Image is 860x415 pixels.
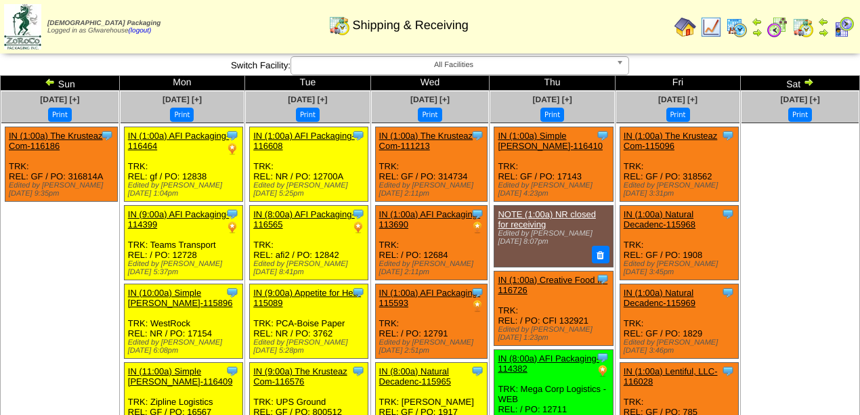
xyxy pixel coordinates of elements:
[225,364,239,378] img: Tooltip
[471,286,484,299] img: Tooltip
[297,57,611,73] span: All Facilities
[351,221,365,234] img: PO
[620,284,738,359] div: TRK: REL: GF / PO: 1829
[498,353,599,374] a: IN (8:00a) AFI Packaging-114382
[124,284,242,359] div: TRK: WestRock REL: NR / PO: 17154
[250,284,368,359] div: TRK: PCA-Boise Paper REL: NR / PO: 3762
[128,209,230,230] a: IN (9:00a) AFI Packaging-114399
[624,288,695,308] a: IN (1:00a) Natural Decadenc-115969
[128,131,230,151] a: IN (1:00a) AFI Packaging-116464
[124,206,242,280] div: TRK: Teams Transport REL: / PO: 12728
[624,338,738,355] div: Edited by [PERSON_NAME] [DATE] 3:46pm
[288,95,327,104] a: [DATE] [+]
[128,366,233,387] a: IN (11:00a) Simple [PERSON_NAME]-116409
[658,95,697,104] a: [DATE] [+]
[418,108,442,122] button: Print
[721,286,735,299] img: Tooltip
[128,260,242,276] div: Edited by [PERSON_NAME] [DATE] 5:37pm
[533,95,572,104] a: [DATE] [+]
[351,129,365,142] img: Tooltip
[620,127,738,202] div: TRK: REL: GF / PO: 318562
[803,77,814,87] img: arrowright.gif
[379,338,488,355] div: Edited by [PERSON_NAME] [DATE] 2:51pm
[752,27,762,38] img: arrowright.gif
[818,27,829,38] img: arrowright.gif
[767,16,788,38] img: calendarblend.gif
[624,181,738,198] div: Edited by [PERSON_NAME] [DATE] 3:31pm
[674,16,696,38] img: home.gif
[540,108,564,122] button: Print
[170,108,194,122] button: Print
[379,209,481,230] a: IN (1:00a) AFI Packaging-113690
[253,209,355,230] a: IN (8:00a) AFI Packaging-116565
[781,95,820,104] a: [DATE] [+]
[40,95,79,104] a: [DATE] [+]
[9,181,117,198] div: Edited by [PERSON_NAME] [DATE] 9:35pm
[225,129,239,142] img: Tooltip
[721,207,735,221] img: Tooltip
[624,366,718,387] a: IN (1:00a) Lentiful, LLC-116028
[410,95,450,104] span: [DATE] [+]
[498,230,607,246] div: Edited by [PERSON_NAME] [DATE] 8:07pm
[596,129,609,142] img: Tooltip
[624,209,695,230] a: IN (1:00a) Natural Decadenc-115968
[100,129,114,142] img: Tooltip
[788,108,812,122] button: Print
[592,246,609,263] button: Delete Note
[225,207,239,221] img: Tooltip
[620,206,738,280] div: TRK: REL: GF / PO: 1908
[498,209,596,230] a: NOTE (1:00a) NR closed for receiving
[752,16,762,27] img: arrowleft.gif
[351,364,365,378] img: Tooltip
[471,129,484,142] img: Tooltip
[596,272,609,286] img: Tooltip
[471,207,484,221] img: Tooltip
[741,76,860,91] td: Sat
[296,108,320,122] button: Print
[490,76,615,91] td: Thu
[498,181,612,198] div: Edited by [PERSON_NAME] [DATE] 4:23pm
[225,142,239,156] img: PO
[45,77,56,87] img: arrowleft.gif
[351,207,365,221] img: Tooltip
[5,127,118,202] div: TRK: REL: GF / PO: 316814A
[375,206,488,280] div: TRK: REL: / PO: 12684
[128,181,242,198] div: Edited by [PERSON_NAME] [DATE] 1:04pm
[9,131,103,151] a: IN (1:00a) The Krusteaz Com-116186
[128,338,242,355] div: Edited by [PERSON_NAME] [DATE] 6:08pm
[721,129,735,142] img: Tooltip
[163,95,202,104] a: [DATE] [+]
[379,366,451,387] a: IN (8:00a) Natural Decadenc-115965
[124,127,242,202] div: TRK: REL: gf / PO: 12838
[375,284,488,359] div: TRK: REL: / PO: 12791
[48,108,72,122] button: Print
[596,351,609,364] img: Tooltip
[225,286,239,299] img: Tooltip
[47,20,160,27] span: [DEMOGRAPHIC_DATA] Packaging
[379,288,481,308] a: IN (1:00a) AFI Packaging-115593
[253,366,347,387] a: IN (9:00a) The Krusteaz Com-116576
[498,326,612,342] div: Edited by [PERSON_NAME] [DATE] 1:23pm
[700,16,722,38] img: line_graph.gif
[498,275,607,295] a: IN (1:00a) Creative Food In-116726
[833,16,855,38] img: calendarcustomer.gif
[129,27,152,35] a: (logout)
[4,4,41,49] img: zoroco-logo-small.webp
[792,16,814,38] img: calendarinout.gif
[351,286,365,299] img: Tooltip
[494,127,613,202] div: TRK: REL: GF / PO: 17143
[375,127,488,202] div: TRK: REL: GF / PO: 314734
[47,20,160,35] span: Logged in as Gfwarehouse
[471,299,484,313] img: PO
[328,14,350,36] img: calendarinout.gif
[370,76,490,91] td: Wed
[250,127,368,202] div: TRK: REL: NR / PO: 12700A
[250,206,368,280] div: TRK: REL: afi2 / PO: 12842
[624,260,738,276] div: Edited by [PERSON_NAME] [DATE] 3:45pm
[253,181,368,198] div: Edited by [PERSON_NAME] [DATE] 5:25pm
